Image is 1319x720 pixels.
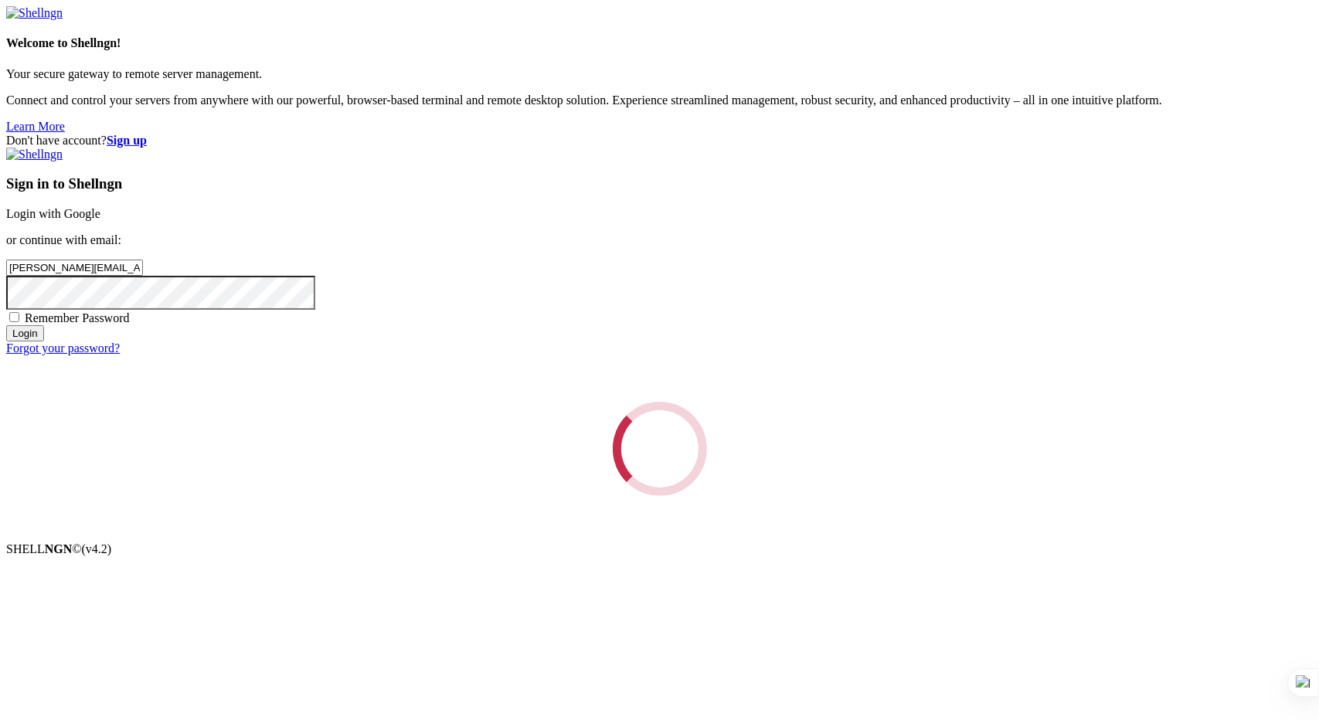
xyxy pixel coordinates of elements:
[608,397,711,500] div: Loading...
[6,542,111,555] span: SHELL ©
[6,175,1313,192] h3: Sign in to Shellngn
[6,148,63,161] img: Shellngn
[9,312,19,322] input: Remember Password
[107,134,147,147] a: Sign up
[6,233,1313,247] p: or continue with email:
[6,120,65,133] a: Learn More
[82,542,112,555] span: 4.2.0
[6,325,44,341] input: Login
[6,36,1313,50] h4: Welcome to Shellngn!
[6,67,1313,81] p: Your secure gateway to remote server management.
[25,311,130,324] span: Remember Password
[6,260,143,276] input: Email address
[6,341,120,355] a: Forgot your password?
[6,134,1313,148] div: Don't have account?
[6,6,63,20] img: Shellngn
[6,207,100,220] a: Login with Google
[6,93,1313,107] p: Connect and control your servers from anywhere with our powerful, browser-based terminal and remo...
[45,542,73,555] b: NGN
